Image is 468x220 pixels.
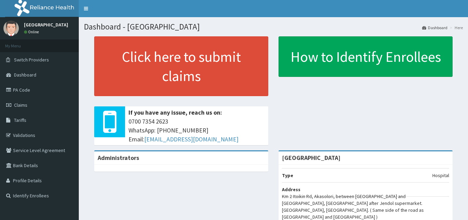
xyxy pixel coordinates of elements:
span: Dashboard [14,72,36,78]
a: Online [24,30,40,34]
strong: [GEOGRAPHIC_DATA] [282,154,341,162]
span: Switch Providers [14,57,49,63]
b: Type [282,172,293,178]
a: [EMAIL_ADDRESS][DOMAIN_NAME] [144,135,238,143]
h1: Dashboard - [GEOGRAPHIC_DATA] [84,22,463,31]
span: 0700 7354 2623 WhatsApp: [PHONE_NUMBER] Email: [128,117,265,143]
p: [GEOGRAPHIC_DATA] [24,22,68,27]
span: Claims [14,102,27,108]
p: Hospital [432,172,449,179]
b: Address [282,186,300,193]
li: Here [448,25,463,31]
img: User Image [3,21,19,36]
span: Tariffs [14,117,26,123]
a: How to Identify Enrollees [279,36,453,77]
b: If you have any issue, reach us on: [128,108,222,116]
a: Dashboard [422,25,447,31]
a: Click here to submit claims [94,36,268,96]
b: Administrators [98,154,139,162]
